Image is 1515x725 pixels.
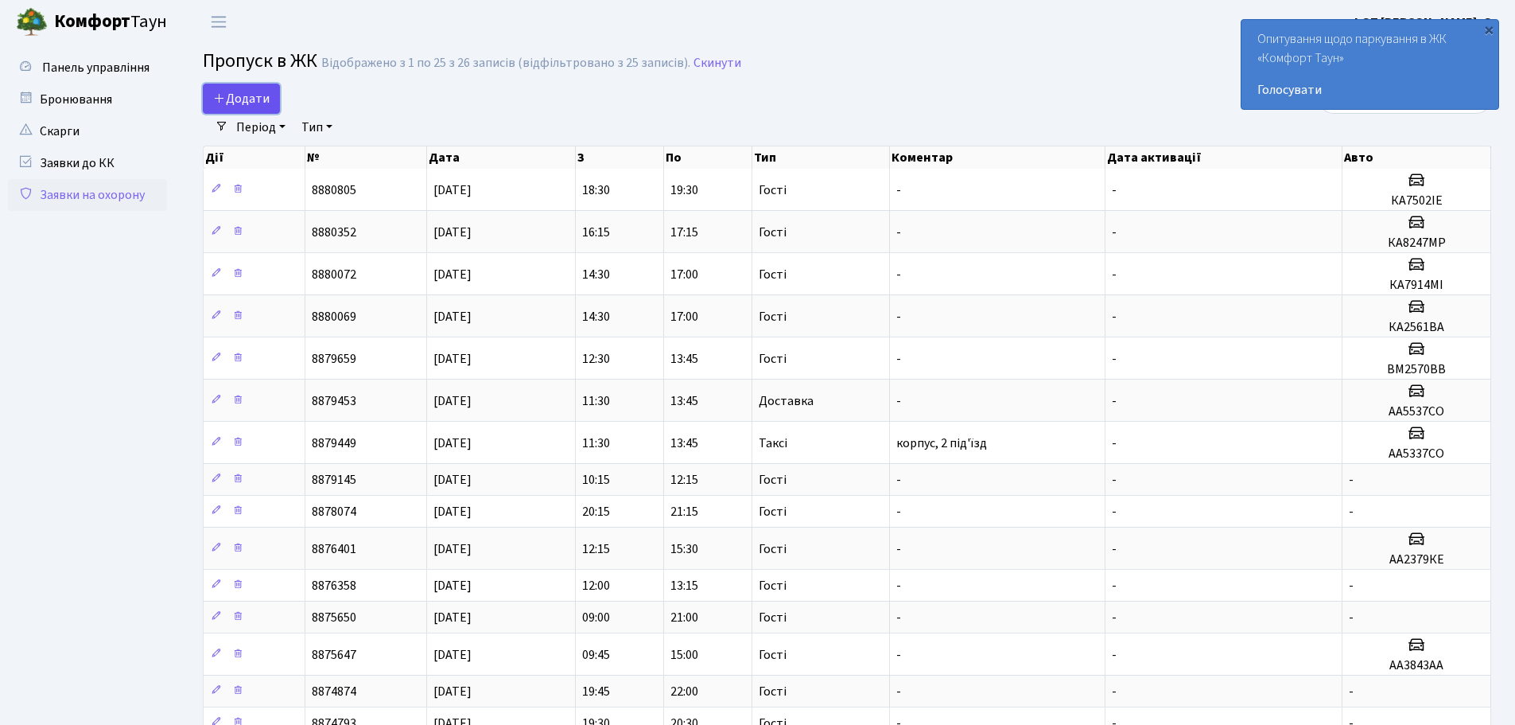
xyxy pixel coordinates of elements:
span: - [1112,181,1117,199]
span: [DATE] [433,471,472,489]
span: 17:00 [670,266,698,283]
span: [DATE] [433,646,472,664]
h5: AA3843AA [1349,658,1484,673]
span: 8880069 [312,308,356,325]
span: [DATE] [433,435,472,452]
span: - [896,392,901,410]
span: 13:45 [670,435,698,452]
span: - [896,683,901,700]
span: 8875650 [312,609,356,626]
span: 21:15 [670,503,698,520]
span: Пропуск в ЖК [203,47,317,75]
span: - [896,308,901,325]
span: 8879659 [312,350,356,368]
a: Скарги [8,115,167,147]
span: Таксі [759,437,787,450]
span: - [1349,577,1354,594]
span: 8879145 [312,471,356,489]
span: Гості [759,505,787,518]
span: 12:00 [582,577,610,594]
span: Гості [759,579,787,592]
span: - [1112,609,1117,626]
span: - [1112,350,1117,368]
span: - [1112,577,1117,594]
span: Гості [759,474,787,486]
div: Опитування щодо паркування в ЖК «Комфорт Таун» [1241,20,1498,109]
span: [DATE] [433,350,472,368]
span: 11:30 [582,392,610,410]
span: Гості [759,226,787,239]
h5: АА5537СО [1349,404,1484,419]
h5: ВМ2570ВВ [1349,362,1484,377]
span: - [1349,503,1354,520]
span: - [896,577,901,594]
a: Панель управління [8,52,167,84]
span: - [1112,503,1117,520]
button: Переключити навігацію [199,9,239,35]
span: 11:30 [582,435,610,452]
span: 13:45 [670,392,698,410]
span: 12:15 [582,540,610,558]
div: × [1481,21,1497,37]
span: - [1112,224,1117,241]
span: - [1112,683,1117,700]
span: - [896,609,901,626]
span: 8875647 [312,646,356,664]
th: Дата активації [1105,146,1342,169]
span: [DATE] [433,308,472,325]
span: Додати [213,90,270,107]
span: - [1349,609,1354,626]
span: - [1112,435,1117,452]
span: 15:30 [670,540,698,558]
span: 17:00 [670,308,698,325]
span: 14:30 [582,308,610,325]
span: 8876358 [312,577,356,594]
span: Гості [759,649,787,661]
h5: КА8247МР [1349,236,1484,251]
span: - [896,503,901,520]
span: - [1112,540,1117,558]
span: Гості [759,685,787,698]
span: Таун [54,9,167,36]
b: ФОП [PERSON_NAME]. О. [1351,14,1496,31]
span: [DATE] [433,683,472,700]
span: 17:15 [670,224,698,241]
span: Гості [759,611,787,624]
span: 09:00 [582,609,610,626]
span: Гості [759,184,787,197]
h5: АА5337СО [1349,446,1484,462]
h5: АА2379КЕ [1349,552,1484,567]
span: [DATE] [433,266,472,283]
span: - [896,540,901,558]
img: logo.png [16,6,48,38]
span: - [1112,308,1117,325]
th: Тип [752,146,890,169]
span: [DATE] [433,540,472,558]
span: - [1112,266,1117,283]
a: Бронювання [8,84,167,115]
th: Коментар [890,146,1106,169]
span: - [896,224,901,241]
span: 14:30 [582,266,610,283]
span: 8876401 [312,540,356,558]
span: 19:45 [582,683,610,700]
span: Доставка [759,395,814,407]
span: 09:45 [582,646,610,664]
h5: КА2561ВА [1349,320,1484,335]
h5: КА7914МІ [1349,278,1484,293]
span: - [1112,471,1117,489]
h5: КА7502ІЕ [1349,193,1484,209]
span: 12:15 [670,471,698,489]
span: 12:30 [582,350,610,368]
span: 22:00 [670,683,698,700]
span: [DATE] [433,181,472,199]
span: 8878074 [312,503,356,520]
span: - [1349,683,1354,700]
span: [DATE] [433,609,472,626]
span: 15:00 [670,646,698,664]
span: 8880352 [312,224,356,241]
span: 8879449 [312,435,356,452]
th: З [576,146,664,169]
span: 8879453 [312,392,356,410]
span: [DATE] [433,224,472,241]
